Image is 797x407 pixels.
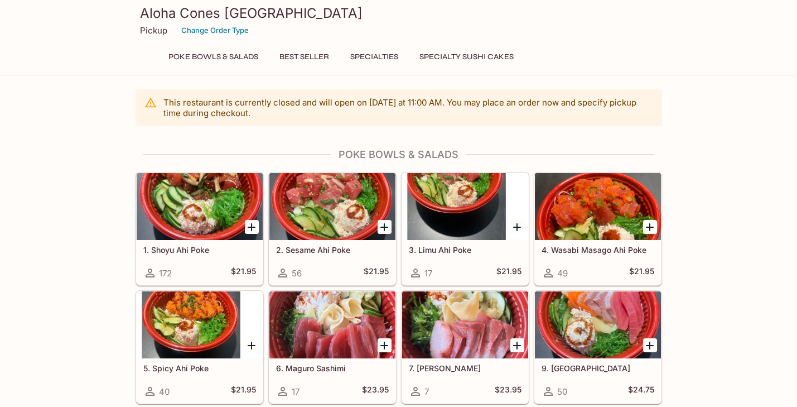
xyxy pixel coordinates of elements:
h5: $21.95 [364,266,389,280]
span: 56 [292,268,302,279]
h5: 6. Maguro Sashimi [276,363,389,373]
button: Add 7. Hamachi Sashimi [510,338,524,352]
button: Specialty Sushi Cakes [413,49,520,65]
p: This restaurant is currently closed and will open on [DATE] at 11:00 AM . You may place an order ... [163,97,653,118]
a: 1. Shoyu Ahi Poke172$21.95 [136,173,263,285]
div: 2. Sesame Ahi Poke [269,173,395,240]
h5: $21.95 [231,385,256,398]
a: 5. Spicy Ahi Poke40$21.95 [136,291,263,404]
div: 1. Shoyu Ahi Poke [137,173,263,240]
button: Add 2. Sesame Ahi Poke [378,220,392,234]
button: Add 5. Spicy Ahi Poke [245,338,259,352]
h4: Poke Bowls & Salads [136,149,662,161]
span: 50 [557,386,567,397]
a: 9. [GEOGRAPHIC_DATA]50$24.75 [534,291,661,404]
span: 49 [557,268,568,279]
button: Add 6. Maguro Sashimi [378,338,392,352]
a: 2. Sesame Ahi Poke56$21.95 [269,173,396,285]
a: 3. Limu Ahi Poke17$21.95 [402,173,529,285]
button: Add 4. Wasabi Masago Ahi Poke [643,220,657,234]
h5: 5. Spicy Ahi Poke [143,363,256,373]
div: 7. Hamachi Sashimi [402,291,528,358]
button: Add 1. Shoyu Ahi Poke [245,220,259,234]
h5: 2. Sesame Ahi Poke [276,245,389,255]
button: Poke Bowls & Salads [162,49,264,65]
h5: 9. [GEOGRAPHIC_DATA] [542,363,654,373]
h5: $24.75 [628,385,654,398]
span: 172 [159,268,172,279]
h5: $21.95 [231,266,256,280]
h5: $23.95 [362,385,389,398]
button: Specialties [344,49,404,65]
h5: $21.95 [496,266,521,280]
h5: 1. Shoyu Ahi Poke [143,245,256,255]
span: 40 [159,386,170,397]
span: 7 [424,386,429,397]
button: Change Order Type [176,22,254,39]
div: 5. Spicy Ahi Poke [137,291,263,358]
h3: Aloha Cones [GEOGRAPHIC_DATA] [140,4,658,22]
a: 7. [PERSON_NAME]7$23.95 [402,291,529,404]
span: 17 [424,268,432,279]
button: Add 9. Charashi [643,338,657,352]
a: 6. Maguro Sashimi17$23.95 [269,291,396,404]
button: Add 3. Limu Ahi Poke [510,220,524,234]
div: 9. Charashi [535,291,661,358]
a: 4. Wasabi Masago Ahi Poke49$21.95 [534,173,661,285]
div: 4. Wasabi Masago Ahi Poke [535,173,661,240]
h5: 3. Limu Ahi Poke [409,245,521,255]
h5: 4. Wasabi Masago Ahi Poke [542,245,654,255]
p: Pickup [140,25,167,36]
h5: $21.95 [629,266,654,280]
h5: $23.95 [495,385,521,398]
div: 3. Limu Ahi Poke [402,173,528,240]
div: 6. Maguro Sashimi [269,291,395,358]
span: 17 [292,386,300,397]
button: Best Seller [273,49,335,65]
h5: 7. [PERSON_NAME] [409,363,521,373]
